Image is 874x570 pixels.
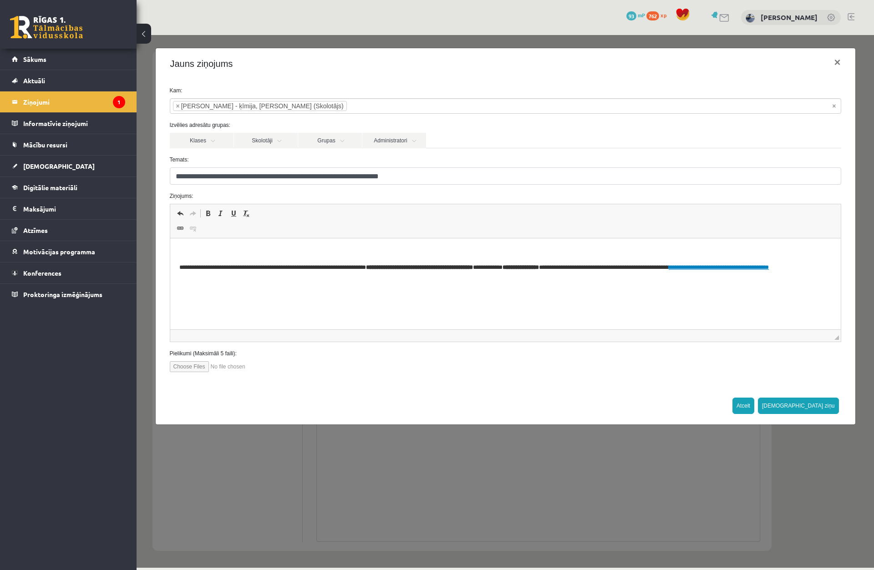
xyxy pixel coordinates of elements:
[12,241,125,262] a: Motivācijas programma
[23,183,77,192] span: Digitālie materiāli
[97,98,161,113] a: Skolotāji
[23,113,125,134] legend: Informatīvie ziņojumi
[162,98,225,113] a: Grupas
[626,11,645,19] a: 93 mP
[26,121,711,129] label: Temats:
[12,113,125,134] a: Informatīvie ziņojumi
[23,226,48,234] span: Atzīmes
[626,11,636,20] span: 93
[646,11,659,20] span: 762
[26,314,711,323] label: Pielikumi (Maksimāli 5 faili):
[12,262,125,283] a: Konferences
[34,22,97,35] h4: Jauns ziņojums
[23,198,125,219] legend: Maksājumi
[34,203,704,294] iframe: Rich Text Editor, wiswyg-editor-47024860254260-1757873888-581
[690,15,711,40] button: ×
[37,172,50,184] a: Undo (Ctrl+Z)
[12,70,125,91] a: Aktuāli
[50,172,63,184] a: Redo (Ctrl+Y)
[12,198,125,219] a: Maksājumi
[638,11,645,19] span: mP
[646,11,671,19] a: 762 xp
[26,157,711,165] label: Ziņojums:
[40,66,43,76] span: ×
[12,177,125,198] a: Digitālie materiāli
[23,55,46,63] span: Sākums
[12,284,125,305] a: Proktoringa izmēģinājums
[65,172,78,184] a: Bold (Ctrl+B)
[23,76,45,85] span: Aktuāli
[37,187,50,199] a: Link (Ctrl+K)
[226,98,290,113] a: Administratori
[50,187,63,199] a: Unlink
[91,172,103,184] a: Underline (Ctrl+U)
[33,98,97,113] a: Klases
[23,269,61,277] span: Konferences
[661,11,666,19] span: xp
[12,220,125,241] a: Atzīmes
[23,290,102,298] span: Proktoringa izmēģinājums
[23,141,67,149] span: Mācību resursi
[103,172,116,184] a: Remove Format
[78,172,91,184] a: Italic (Ctrl+I)
[23,162,95,170] span: [DEMOGRAPHIC_DATA]
[10,16,83,39] a: Rīgas 1. Tālmācības vidusskola
[36,66,210,76] li: Dzintra Birska - ķīmija, ķīmija II (Skolotājs)
[12,134,125,155] a: Mācību resursi
[696,66,699,76] span: Noņemt visus vienumus
[113,96,125,108] i: 1
[23,91,125,112] legend: Ziņojumi
[746,14,755,23] img: Endijs Laizāns
[12,49,125,70] a: Sākums
[761,13,818,22] a: [PERSON_NAME]
[26,51,711,60] label: Kam:
[12,91,125,112] a: Ziņojumi1
[698,300,702,305] span: Drag to resize
[23,247,95,256] span: Motivācijas programma
[26,86,711,94] label: Izvēlies adresātu grupas:
[12,156,125,177] a: [DEMOGRAPHIC_DATA]
[621,363,702,379] button: [DEMOGRAPHIC_DATA] ziņu
[596,363,618,379] button: Atcelt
